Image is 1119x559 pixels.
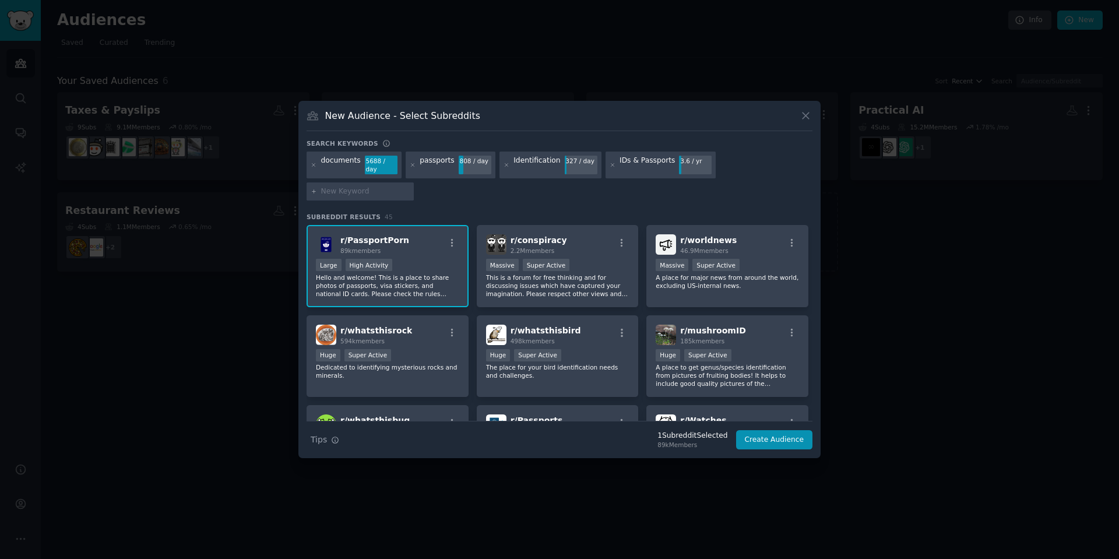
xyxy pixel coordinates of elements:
div: 327 / day [565,156,597,166]
div: Super Active [692,259,740,271]
span: 498k members [511,337,555,344]
img: PassportPorn [316,234,336,255]
div: High Activity [346,259,393,271]
p: A place for major news from around the world, excluding US-internal news. [656,273,799,290]
img: conspiracy [486,234,506,255]
img: whatsthisrock [316,325,336,345]
div: Large [316,259,342,271]
p: Dedicated to identifying mysterious rocks and minerals. [316,363,459,379]
button: Create Audience [736,430,813,450]
div: Massive [486,259,519,271]
div: Super Active [514,349,561,361]
div: Identification [513,156,560,174]
div: 5688 / day [365,156,397,174]
div: IDs & Passports [620,156,675,174]
div: Super Active [344,349,392,361]
img: Passports [486,414,506,435]
h3: New Audience - Select Subreddits [325,110,480,122]
span: 45 [385,213,393,220]
div: passports [420,156,455,174]
span: r/ Watches [680,416,726,425]
span: r/ whatsthisbird [511,326,581,335]
span: r/ whatsthisbug [340,416,410,425]
span: 89k members [340,247,381,254]
p: Hello and welcome! This is a place to share photos of passports, visa stickers, and national ID c... [316,273,459,298]
img: worldnews [656,234,676,255]
span: 46.9M members [680,247,728,254]
input: New Keyword [321,187,410,197]
img: whatsthisbug [316,414,336,435]
span: r/ Passports [511,416,563,425]
h3: Search keywords [307,139,378,147]
span: 2.2M members [511,247,555,254]
img: whatsthisbird [486,325,506,345]
div: Massive [656,259,688,271]
p: The place for your bird identification needs and challenges. [486,363,629,379]
div: Huge [486,349,511,361]
button: Tips [307,430,343,450]
span: 594k members [340,337,385,344]
img: Watches [656,414,676,435]
span: 185k members [680,337,724,344]
div: 1 Subreddit Selected [657,431,727,441]
div: 3.6 / yr [679,156,712,166]
div: 89k Members [657,441,727,449]
div: documents [321,156,361,174]
span: r/ whatsthisrock [340,326,412,335]
div: Super Active [684,349,731,361]
span: r/ mushroomID [680,326,745,335]
div: Huge [316,349,340,361]
div: Huge [656,349,680,361]
p: This is a forum for free thinking and for discussing issues which have captured your imagination.... [486,273,629,298]
span: Tips [311,434,327,446]
span: r/ worldnews [680,235,737,245]
span: r/ PassportPorn [340,235,409,245]
p: A place to get genus/species identification from pictures of fruiting bodies! It helps to include... [656,363,799,388]
div: 808 / day [459,156,491,166]
span: r/ conspiracy [511,235,567,245]
img: mushroomID [656,325,676,345]
div: Super Active [523,259,570,271]
span: Subreddit Results [307,213,381,221]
